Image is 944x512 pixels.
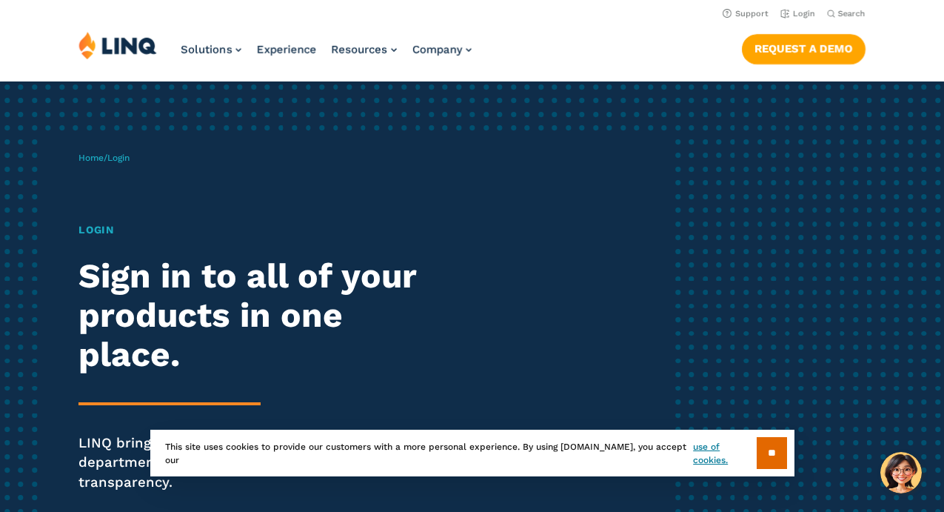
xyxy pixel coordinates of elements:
nav: Button Navigation [742,31,866,64]
img: LINQ | K‑12 Software [78,31,157,59]
span: Login [107,153,130,163]
span: Company [412,43,462,56]
h1: Login [78,222,442,238]
button: Hello, have a question? Let’s chat. [880,452,922,493]
a: Company [412,43,472,56]
span: Solutions [181,43,232,56]
a: Login [780,9,815,19]
span: / [78,153,130,163]
a: Experience [256,43,316,56]
div: This site uses cookies to provide our customers with a more personal experience. By using [DOMAIN... [150,430,794,476]
a: use of cookies. [693,440,756,467]
a: Support [723,9,769,19]
h2: Sign in to all of your products in one place. [78,256,442,374]
a: Home [78,153,104,163]
nav: Primary Navigation [181,31,472,80]
button: Open Search Bar [827,8,866,19]
p: LINQ brings together students, parents and all your departments to improve efficiency and transpa... [78,433,442,493]
a: Request a Demo [742,34,866,64]
a: Solutions [181,43,241,56]
a: Resources [331,43,397,56]
span: Search [838,9,866,19]
span: Resources [331,43,387,56]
